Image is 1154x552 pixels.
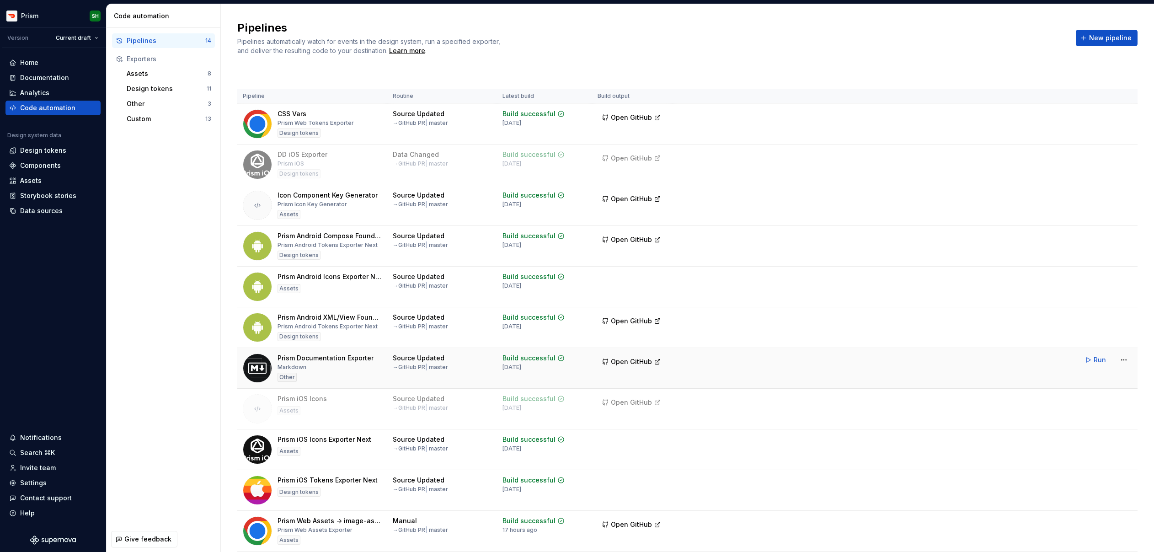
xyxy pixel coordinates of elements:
div: Source Updated [393,313,444,322]
div: Data Changed [393,150,439,159]
span: New pipeline [1089,33,1132,43]
div: CSS Vars [278,109,306,118]
a: Open GitHub [598,237,665,245]
div: DD iOS Exporter [278,150,327,159]
div: Assets [278,210,300,219]
div: Icon Component Key Generator [278,191,378,200]
div: Design tokens [278,488,321,497]
a: Open GitHub [598,115,665,123]
div: Prism Web Tokens Exporter [278,119,354,127]
button: Contact support [5,491,101,505]
span: Open GitHub [611,194,652,204]
div: Design system data [7,132,61,139]
div: Source Updated [393,394,444,403]
button: Custom13 [123,112,215,126]
button: Current draft [52,32,102,44]
div: Assets [278,536,300,545]
div: Documentation [20,73,69,82]
span: Open GitHub [611,357,652,366]
div: [DATE] [502,282,521,289]
div: Design tokens [278,129,321,138]
div: Contact support [20,493,72,503]
div: 14 [205,37,211,44]
div: Invite team [20,463,56,472]
div: 13 [205,115,211,123]
div: Pipelines [127,36,205,45]
div: Prism Web Assets Exporter [278,526,353,534]
div: Assets [278,447,300,456]
button: Open GitHub [598,150,665,166]
div: Prism Android Compose Foundations [278,231,382,241]
div: Design tokens [278,169,321,178]
div: Components [20,161,61,170]
a: Settings [5,476,101,490]
span: | [425,445,427,452]
button: Open GitHub [598,109,665,126]
span: Open GitHub [611,235,652,244]
a: Documentation [5,70,101,85]
button: Open GitHub [598,354,665,370]
div: [DATE] [502,445,521,452]
button: Run [1080,352,1112,368]
div: Manual [393,516,417,525]
span: | [425,119,427,126]
div: Build successful [502,191,556,200]
div: Custom [127,114,205,123]
span: | [425,201,427,208]
div: Data sources [20,206,63,215]
a: Open GitHub [598,318,665,326]
a: Open GitHub [598,196,665,204]
div: Help [20,509,35,518]
a: Open GitHub [598,359,665,367]
div: → GitHub PR master [393,201,448,208]
div: Other [127,99,208,108]
button: Open GitHub [598,313,665,329]
a: Components [5,158,101,173]
div: Assets [278,284,300,293]
button: Search ⌘K [5,445,101,460]
span: Give feedback [124,535,171,544]
div: → GitHub PR master [393,282,448,289]
div: Prism Android XML/View Foundations [278,313,382,322]
div: Markdown [278,364,306,371]
div: [DATE] [502,241,521,249]
div: Settings [20,478,47,488]
span: Open GitHub [611,113,652,122]
th: Latest build [497,89,592,104]
span: Open GitHub [611,398,652,407]
div: Build successful [502,354,556,363]
div: 3 [208,100,211,107]
div: [DATE] [502,323,521,330]
div: Build successful [502,476,556,485]
a: Invite team [5,461,101,475]
a: Learn more [389,46,425,55]
div: [DATE] [502,364,521,371]
div: Source Updated [393,109,444,118]
div: 11 [207,85,211,92]
div: Assets [127,69,208,78]
div: Assets [278,406,300,415]
div: Build successful [502,394,556,403]
div: Source Updated [393,231,444,241]
div: Prism iOS Icons [278,394,327,403]
button: New pipeline [1076,30,1138,46]
div: [DATE] [502,486,521,493]
div: → GitHub PR master [393,445,448,452]
h2: Pipelines [237,21,1065,35]
button: Pipelines14 [112,33,215,48]
div: [DATE] [502,119,521,127]
div: Build successful [502,231,556,241]
div: Prism Icon Key Generator [278,201,347,208]
svg: Supernova Logo [30,536,76,545]
button: Assets8 [123,66,215,81]
div: Other [278,373,297,382]
div: Design tokens [278,251,321,260]
div: Exporters [127,54,211,64]
a: Analytics [5,86,101,100]
div: Code automation [114,11,217,21]
a: Open GitHub [598,155,665,163]
div: Source Updated [393,354,444,363]
span: | [425,282,427,289]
